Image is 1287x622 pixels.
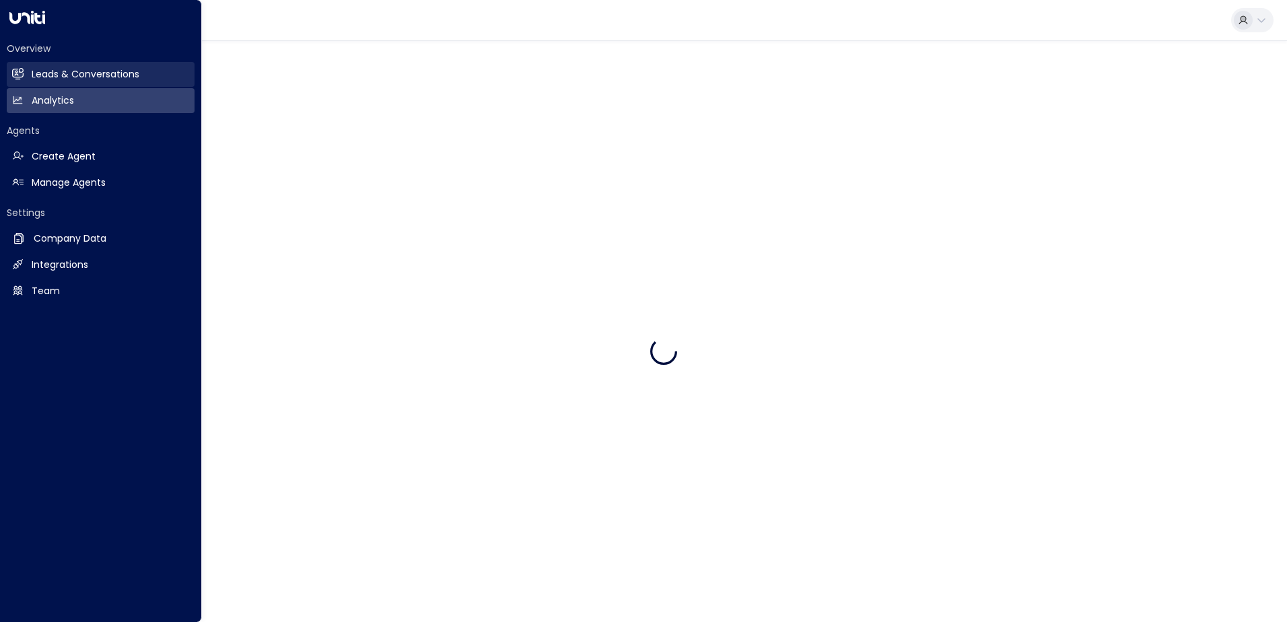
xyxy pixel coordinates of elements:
h2: Team [32,284,60,298]
a: Integrations [7,252,195,277]
h2: Company Data [34,232,106,246]
h2: Analytics [32,94,74,108]
a: Create Agent [7,144,195,169]
a: Team [7,279,195,304]
h2: Settings [7,206,195,219]
a: Manage Agents [7,170,195,195]
h2: Integrations [32,258,88,272]
h2: Create Agent [32,149,96,164]
h2: Agents [7,124,195,137]
a: Analytics [7,88,195,113]
h2: Leads & Conversations [32,67,139,81]
h2: Overview [7,42,195,55]
a: Company Data [7,226,195,251]
h2: Manage Agents [32,176,106,190]
a: Leads & Conversations [7,62,195,87]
